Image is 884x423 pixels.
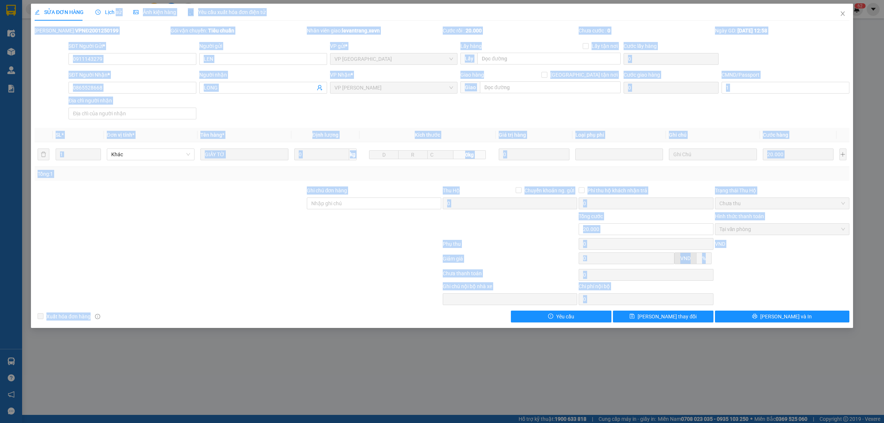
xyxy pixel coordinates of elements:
[200,148,288,160] input: VD: Bàn, Ghế
[69,42,196,50] div: SĐT Người Gửi
[572,128,666,142] th: Loại phụ phí
[188,10,194,15] img: icon
[629,314,635,319] span: save
[199,71,327,79] div: Người nhận
[760,312,812,321] span: [PERSON_NAME] và In
[208,28,234,34] b: Tiêu chuẩn
[95,314,100,319] span: info-circle
[480,81,621,93] input: Dọc đường
[398,150,428,159] input: R
[832,4,853,24] button: Close
[307,188,347,193] label: Ghi chú đơn hàng
[95,9,122,15] span: Lịch sử
[107,132,134,138] span: Đơn vị tính
[624,43,657,49] label: Cước lấy hàng
[35,10,40,15] span: edit
[715,311,849,322] button: printer[PERSON_NAME] và In
[133,9,176,15] span: Ảnh kiện hàng
[35,9,84,15] span: SỬA ĐƠN HÀNG
[56,132,62,138] span: SL
[35,27,169,35] div: [PERSON_NAME]:
[752,314,757,319] span: printer
[624,53,719,65] input: Cước lấy hàng
[548,314,553,319] span: exclamation-circle
[330,42,458,50] div: VP gửi
[95,10,101,15] span: clock-circle
[200,132,224,138] span: Tên hàng
[579,213,603,219] span: Tổng cước
[719,224,845,235] span: Tại văn phòng
[737,28,767,34] b: [DATE] 12:58
[334,82,453,93] span: VP Lê Duẩn
[511,311,611,322] button: exclamation-circleYêu cầu
[111,149,190,160] span: Khác
[75,28,119,34] b: VPNĐ2001250199
[499,132,526,138] span: Giá trị hàng
[607,28,610,34] b: 0
[334,53,453,64] span: VP Nam Định
[624,82,719,94] input: Cước giao hàng
[666,128,760,142] th: Ghi chú
[763,148,834,160] input: 0
[443,282,577,293] div: Ghi chú nội bộ nhà xe
[38,148,49,160] button: delete
[369,150,399,159] input: D
[763,132,788,138] span: Cước hàng
[715,186,849,195] div: Trạng thái Thu Hộ
[188,9,266,15] span: Yêu cầu xuất hóa đơn điện tử
[589,42,621,50] span: Lấy tận nơi
[579,27,713,35] div: Chưa cước :
[715,241,725,247] span: VND
[442,255,578,268] div: Giảm giá
[330,72,351,78] span: VP Nhận
[69,71,196,79] div: SĐT Người Nhận
[624,72,660,78] label: Cước giao hàng
[342,28,380,34] b: levantrang.xevn
[839,148,846,160] button: plus
[307,27,441,35] div: Nhân viên giao:
[43,312,94,321] span: Xuất hóa đơn hàng
[547,71,621,79] span: [GEOGRAPHIC_DATA] tận nơi
[453,150,486,159] span: 0kg
[38,170,341,178] div: Tổng: 1
[460,72,484,78] span: Giao hàng
[427,150,454,159] input: C
[466,28,482,34] b: 20.000
[69,108,196,119] input: Địa chỉ của người nhận
[443,27,577,35] div: Cước rồi :
[719,198,845,209] span: Chưa thu
[499,148,569,160] input: 0
[477,53,621,64] input: Dọc đường
[613,311,713,322] button: save[PERSON_NAME] thay đổi
[722,71,849,79] div: CMND/Passport
[680,255,691,261] span: VND
[460,53,477,64] span: Lấy
[460,81,480,93] span: Giao
[69,97,196,105] div: Địa chỉ người nhận
[715,213,764,219] label: Hình thức thanh toán
[579,282,713,293] div: Chi phí nội bộ
[443,188,460,193] span: Thu Hộ
[171,27,305,35] div: Gói vận chuyển:
[442,240,578,253] div: Phụ thu
[442,269,578,282] div: Chưa thanh toán
[840,11,846,17] span: close
[199,42,327,50] div: Người gửi
[638,312,697,321] span: [PERSON_NAME] thay đổi
[133,10,138,15] span: picture
[702,255,706,261] span: %
[715,27,849,35] div: Ngày GD:
[669,148,757,160] input: Ghi Chú
[317,85,323,91] span: user-add
[307,197,441,209] input: Ghi chú đơn hàng
[415,132,440,138] span: Kích thước
[585,186,650,195] span: Phí thu hộ khách nhận trả
[312,132,338,138] span: Định lượng
[460,43,482,49] span: Lấy hàng
[556,312,574,321] span: Yêu cầu
[522,186,577,195] span: Chuyển khoản ng. gửi
[349,148,357,160] span: kg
